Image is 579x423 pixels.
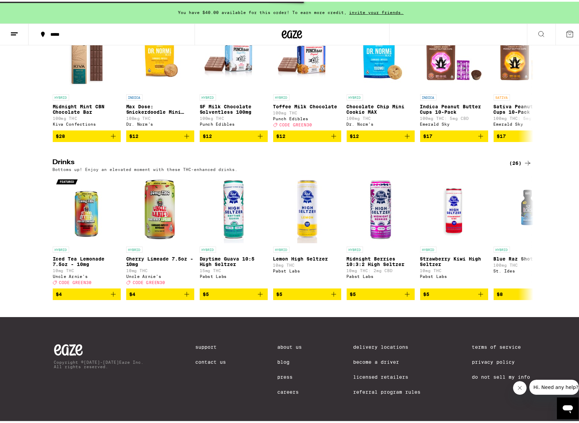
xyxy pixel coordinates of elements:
[54,358,144,367] p: Copyright © [DATE]-[DATE] Eaze Inc. All rights reserved.
[195,358,226,363] a: Contact Us
[494,21,562,89] img: Emerald Sky - Sativa Peanut Butter Cups 10-Pack
[347,120,415,125] div: Dr. Norm's
[203,132,212,137] span: $12
[126,272,194,277] div: Uncle Arnie's
[277,388,302,393] a: Careers
[353,373,420,378] a: Licensed Retailers
[420,254,488,265] p: Strawberry Kiwi High Seltzer
[200,102,268,113] p: SF Milk Chocolate Solventless 100mg
[420,21,488,129] a: Open page for Indica Peanut Butter Cups 10-Pack from Emerald Sky
[200,254,268,265] p: Daytime Guava 10:5 High Seltzer
[53,93,69,99] p: HYBRID
[347,93,363,99] p: HYBRID
[273,109,341,113] p: 100mg THC
[178,9,347,13] span: You have $40.00 available for this order! To earn more credit,
[126,21,194,89] img: Dr. Norm's - Max Dose: Snickerdoodle Mini Cookie - Indica
[273,267,341,271] div: Pabst Labs
[497,132,506,137] span: $17
[200,21,268,89] img: Punch Edibles - SF Milk Chocolate Solventless 100mg
[494,173,562,241] img: St. Ides - Blue Raz Shot - 100mg
[126,129,194,140] button: Add to bag
[494,93,510,99] p: SATIVA
[347,21,415,89] img: Dr. Norm's - Chocolate Chip Mini Cookie MAX
[494,245,510,251] p: HYBRID
[53,102,121,113] p: Midnight Mint CBN Chocolate Bar
[277,132,286,137] span: $12
[200,173,268,241] img: Pabst Labs - Daytime Guava 10:5 High Seltzer
[350,132,359,137] span: $12
[200,267,268,271] p: 15mg THC
[494,254,562,260] p: Blue Raz Shot - 100mg
[420,245,436,251] p: HYBRID
[420,272,488,277] div: Pabst Labs
[126,173,194,286] a: Open page for Cherry Limeade 7.5oz - 10mg from Uncle Arnie's
[126,21,194,129] a: Open page for Max Dose: Snickerdoodle Mini Cookie - Indica from Dr. Norm's
[472,358,530,363] a: Privacy Policy
[420,21,488,89] img: Emerald Sky - Indica Peanut Butter Cups 10-Pack
[273,173,341,241] img: Pabst Labs - Lemon High Seltzer
[510,157,532,166] a: (26)
[126,287,194,298] button: Add to bag
[420,120,488,125] div: Emerald Sky
[350,290,356,295] span: $5
[347,173,415,286] a: Open page for Midnight Berries 10:3:2 High Seltzer from Pabst Labs
[53,245,69,251] p: HYBRID
[53,157,498,166] h2: Drinks
[347,173,415,241] img: Pabst Labs - Midnight Berries 10:3:2 High Seltzer
[494,21,562,129] a: Open page for Sativa Peanut Butter Cups 10-Pack from Emerald Sky
[353,388,420,393] a: Referral Program Rules
[195,343,226,348] a: Support
[273,261,341,266] p: 10mg THC
[494,114,562,119] p: 100mg THC: 5mg CBD
[277,358,302,363] a: Blog
[59,279,92,283] span: CODE GREEN30
[420,173,488,241] img: Pabst Labs - Strawberry Kiwi High Seltzer
[420,267,488,271] p: 10mg THC
[513,379,527,393] iframe: Close message
[420,102,488,113] p: Indica Peanut Butter Cups 10-Pack
[126,173,194,241] img: Uncle Arnie's - Cherry Limeade 7.5oz - 10mg
[273,254,341,260] p: Lemon High Seltzer
[347,245,363,251] p: HYBRID
[53,267,121,271] p: 10mg THC
[200,21,268,129] a: Open page for SF Milk Chocolate Solventless 100mg from Punch Edibles
[353,358,420,363] a: Become a Driver
[494,267,562,271] div: St. Ides
[353,343,420,348] a: Delivery Locations
[273,93,289,99] p: HYBRID
[424,290,430,295] span: $5
[557,396,579,418] iframe: Button to launch messaging window
[347,21,415,129] a: Open page for Chocolate Chip Mini Cookie MAX from Dr. Norm's
[347,254,415,265] p: Midnight Berries 10:3:2 High Seltzer
[53,114,121,119] p: 100mg THC
[472,373,530,378] a: Do Not Sell My Info
[56,290,62,295] span: $4
[53,272,121,277] div: Uncle Arnie's
[53,254,121,265] p: Iced Tea Lemonade 7.5oz - 10mg
[420,93,436,99] p: INDICA
[494,102,562,113] p: Sativa Peanut Butter Cups 10-Pack
[53,120,121,125] div: Kiva Confections
[273,287,341,298] button: Add to bag
[273,129,341,140] button: Add to bag
[494,261,562,266] p: 100mg THC
[280,121,312,125] span: CODE GREEN30
[497,290,503,295] span: $8
[200,173,268,286] a: Open page for Daytime Guava 10:5 High Seltzer from Pabst Labs
[126,267,194,271] p: 10mg THC
[126,102,194,113] p: Max Dose: Snickerdoodle Mini Cookie - Indica
[200,120,268,125] div: Punch Edibles
[277,373,302,378] a: Press
[203,290,209,295] span: $5
[200,272,268,277] div: Pabst Labs
[126,114,194,119] p: 108mg THC
[424,132,433,137] span: $17
[56,132,65,137] span: $28
[494,173,562,286] a: Open page for Blue Raz Shot - 100mg from St. Ides
[126,245,143,251] p: HYBRID
[472,343,530,348] a: Terms of Service
[529,378,579,393] iframe: Message from company
[277,290,283,295] span: $5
